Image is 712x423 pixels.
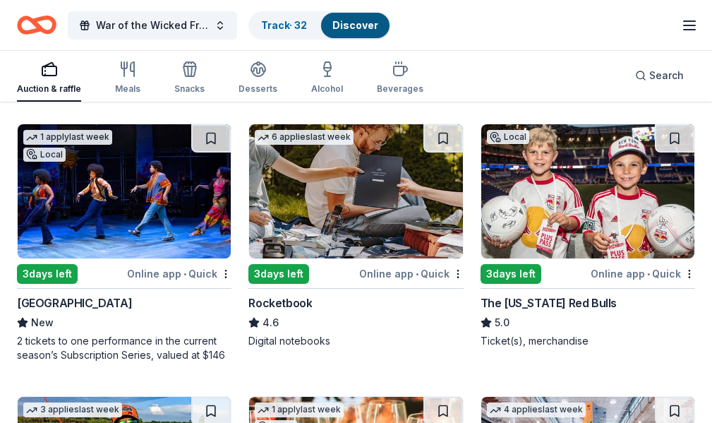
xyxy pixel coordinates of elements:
[261,19,307,31] a: Track· 32
[263,314,279,331] span: 4.6
[174,55,205,102] button: Snacks
[255,130,354,145] div: 6 applies last week
[255,403,344,417] div: 1 apply last week
[23,148,66,162] div: Local
[183,268,186,280] span: •
[18,124,231,258] img: Image for Two River Theater
[591,265,695,282] div: Online app Quick
[239,55,277,102] button: Desserts
[647,268,650,280] span: •
[248,11,391,40] button: Track· 32Discover
[17,264,78,284] div: 3 days left
[377,83,423,95] div: Beverages
[248,124,463,348] a: Image for Rocketbook6 applieslast week3days leftOnline app•QuickRocketbook4.6Digital notebooks
[481,294,617,311] div: The [US_STATE] Red Bulls
[17,294,132,311] div: [GEOGRAPHIC_DATA]
[481,264,541,284] div: 3 days left
[649,67,684,84] span: Search
[248,334,463,348] div: Digital notebooks
[481,334,695,348] div: Ticket(s), merchandise
[332,19,378,31] a: Discover
[487,403,586,417] div: 4 applies last week
[311,83,343,95] div: Alcohol
[31,314,54,331] span: New
[248,264,309,284] div: 3 days left
[481,124,695,348] a: Image for The New York Red BullsLocal3days leftOnline app•QuickThe [US_STATE] Red Bulls5.0Ticket(...
[17,124,231,362] a: Image for Two River Theater1 applylast weekLocal3days leftOnline app•Quick[GEOGRAPHIC_DATA]New2 t...
[115,55,140,102] button: Meals
[23,403,122,417] div: 3 applies last week
[377,55,423,102] button: Beverages
[17,334,231,362] div: 2 tickets to one performance in the current season’s Subscription Series, valued at $146
[17,55,81,102] button: Auction & raffle
[249,124,462,258] img: Image for Rocketbook
[416,268,418,280] span: •
[311,55,343,102] button: Alcohol
[96,17,209,34] span: War of the Wicked Friendly 10uC
[17,83,81,95] div: Auction & raffle
[174,83,205,95] div: Snacks
[624,61,695,90] button: Search
[239,83,277,95] div: Desserts
[23,130,112,145] div: 1 apply last week
[127,265,231,282] div: Online app Quick
[248,294,312,311] div: Rocketbook
[487,130,529,144] div: Local
[495,314,509,331] span: 5.0
[17,8,56,42] a: Home
[359,265,464,282] div: Online app Quick
[68,11,237,40] button: War of the Wicked Friendly 10uC
[481,124,694,258] img: Image for The New York Red Bulls
[115,83,140,95] div: Meals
